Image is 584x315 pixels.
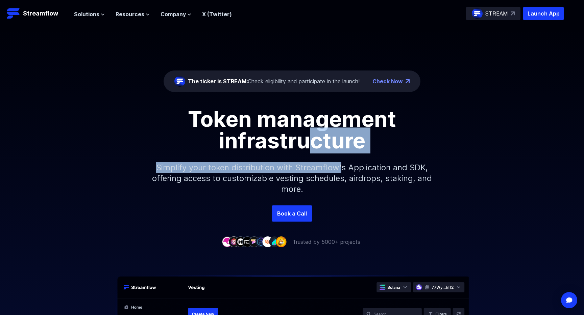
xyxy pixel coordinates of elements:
[561,292,577,308] div: Open Intercom Messenger
[116,10,144,18] span: Resources
[228,236,239,247] img: company-2
[249,236,260,247] img: company-5
[511,11,515,16] img: top-right-arrow.svg
[7,7,67,20] a: Streamflow
[255,236,266,247] img: company-6
[523,7,564,20] button: Launch App
[188,77,360,85] div: Check eligibility and participate in the launch!
[472,8,483,19] img: streamflow-logo-circle.png
[7,7,20,20] img: Streamflow Logo
[161,10,191,18] button: Company
[161,10,186,18] span: Company
[262,236,273,247] img: company-7
[406,79,410,83] img: top-right-arrow.png
[116,10,150,18] button: Resources
[242,236,253,247] img: company-4
[372,77,403,85] a: Check Now
[466,7,520,20] a: STREAM
[222,236,233,247] img: company-1
[23,9,58,18] p: Streamflow
[147,151,437,205] p: Simplify your token distribution with Streamflow's Application and SDK, offering access to custom...
[485,9,508,18] p: STREAM
[235,236,246,247] img: company-3
[174,76,185,87] img: streamflow-logo-circle.png
[74,10,105,18] button: Solutions
[276,236,287,247] img: company-9
[293,238,360,246] p: Trusted by 5000+ projects
[74,10,99,18] span: Solutions
[202,11,232,18] a: X (Twitter)
[269,236,280,247] img: company-8
[272,205,312,222] a: Book a Call
[140,108,444,151] h1: Token management infrastructure
[188,78,248,85] span: The ticker is STREAM:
